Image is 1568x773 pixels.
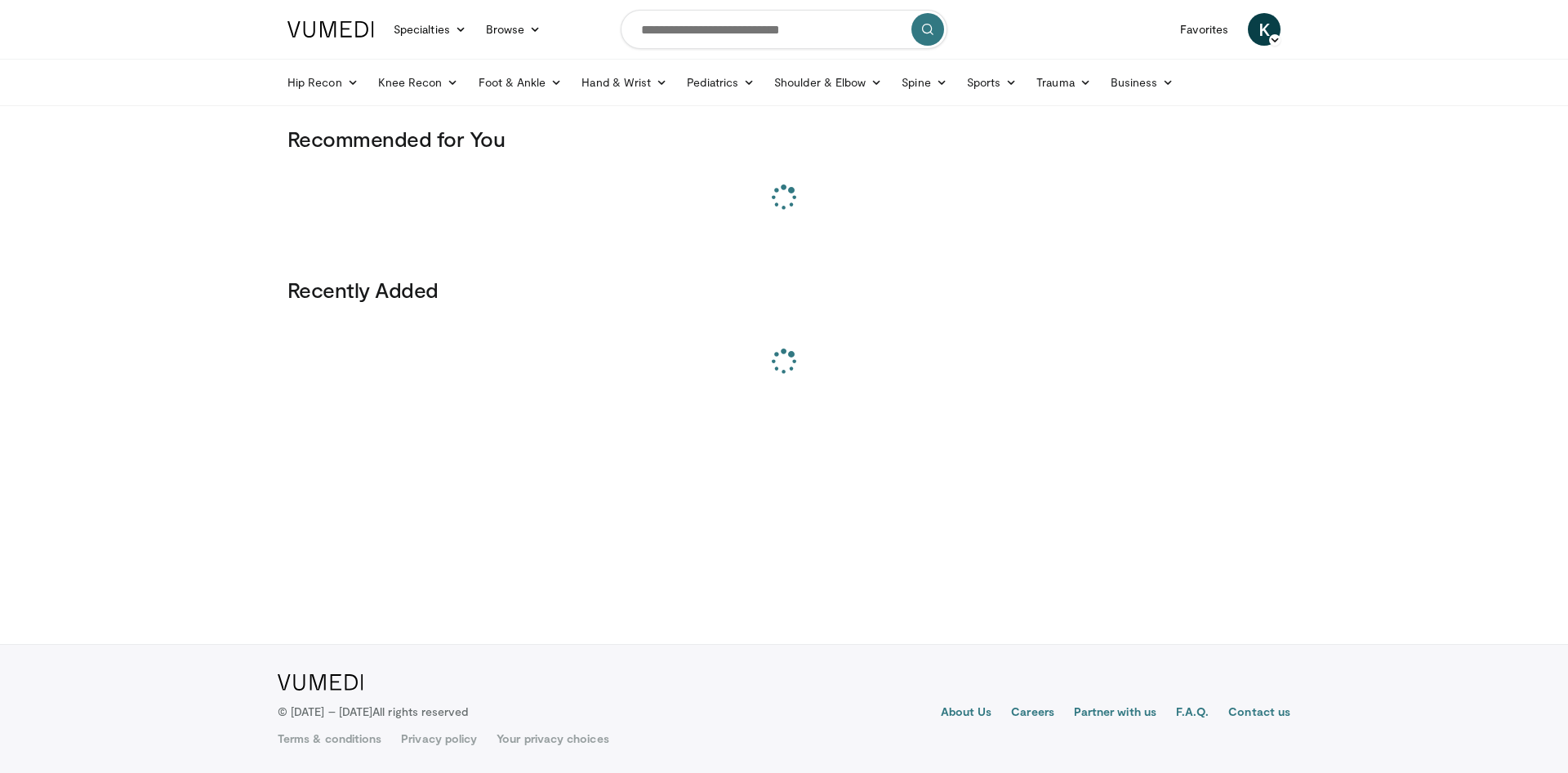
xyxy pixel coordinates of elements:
a: Browse [476,13,551,46]
a: Shoulder & Elbow [764,66,892,99]
a: Hip Recon [278,66,368,99]
a: Favorites [1170,13,1238,46]
img: VuMedi Logo [278,674,363,691]
a: Terms & conditions [278,731,381,747]
a: Hand & Wrist [572,66,677,99]
span: All rights reserved [372,704,468,718]
a: Business [1101,66,1184,99]
a: Sports [957,66,1027,99]
a: K [1248,13,1281,46]
a: Your privacy choices [497,731,608,747]
input: Search topics, interventions [621,10,947,49]
a: Specialties [384,13,476,46]
a: About Us [941,704,992,723]
a: Trauma [1027,66,1101,99]
a: Partner with us [1074,704,1156,723]
a: Spine [892,66,956,99]
img: VuMedi Logo [287,21,374,38]
a: Pediatrics [677,66,764,99]
a: Careers [1011,704,1054,723]
a: F.A.Q. [1176,704,1209,723]
a: Contact us [1228,704,1290,723]
h3: Recently Added [287,277,1281,303]
h3: Recommended for You [287,126,1281,152]
p: © [DATE] – [DATE] [278,704,469,720]
a: Privacy policy [401,731,477,747]
a: Knee Recon [368,66,469,99]
a: Foot & Ankle [469,66,572,99]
